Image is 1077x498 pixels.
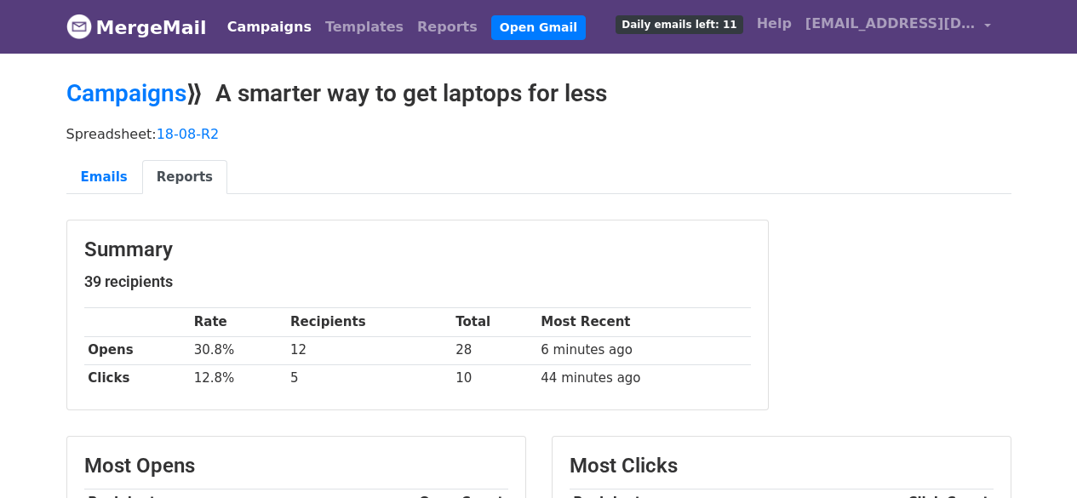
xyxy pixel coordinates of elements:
[451,336,536,364] td: 28
[286,336,451,364] td: 12
[286,308,451,336] th: Recipients
[157,126,220,142] a: 18-08-R2
[66,79,1011,108] h2: ⟫ A smarter way to get laptops for less
[84,272,751,291] h5: 39 recipients
[805,14,976,34] span: [EMAIL_ADDRESS][DOMAIN_NAME]
[221,10,318,44] a: Campaigns
[190,308,286,336] th: Rate
[84,364,190,392] th: Clicks
[142,160,227,195] a: Reports
[537,364,751,392] td: 44 minutes ago
[537,336,751,364] td: 6 minutes ago
[66,160,142,195] a: Emails
[66,9,207,45] a: MergeMail
[190,364,286,392] td: 12.8%
[286,364,451,392] td: 5
[84,238,751,262] h3: Summary
[570,454,994,478] h3: Most Clicks
[66,79,186,107] a: Campaigns
[410,10,484,44] a: Reports
[84,336,190,364] th: Opens
[84,454,508,478] h3: Most Opens
[616,15,742,34] span: Daily emails left: 11
[537,308,751,336] th: Most Recent
[609,7,749,41] a: Daily emails left: 11
[491,15,586,40] a: Open Gmail
[750,7,799,41] a: Help
[799,7,998,47] a: [EMAIL_ADDRESS][DOMAIN_NAME]
[318,10,410,44] a: Templates
[451,364,536,392] td: 10
[66,14,92,39] img: MergeMail logo
[190,336,286,364] td: 30.8%
[451,308,536,336] th: Total
[66,125,1011,143] p: Spreadsheet:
